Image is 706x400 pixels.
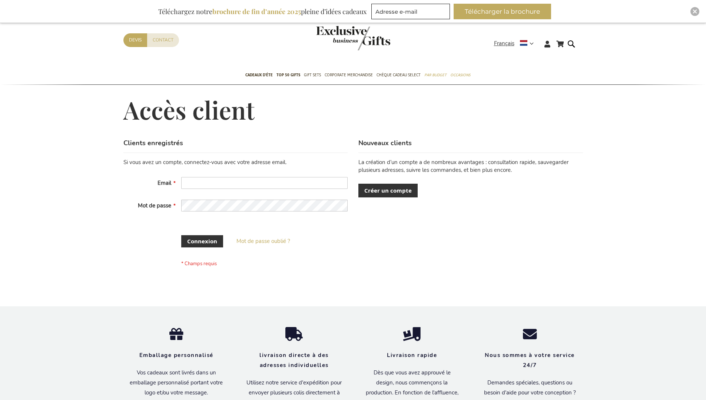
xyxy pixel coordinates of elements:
input: Adresse e-mail [371,4,450,19]
strong: Nous sommes à votre service 24/7 [485,351,575,369]
p: La création d’un compte a de nombreux avantages : consultation rapide, sauvegarder plusieurs adre... [358,159,583,174]
a: Gift Sets [304,66,321,85]
a: Par budget [424,66,447,85]
span: Mot de passe [138,202,171,209]
a: Contact [147,33,179,47]
div: Si vous avez un compte, connectez-vous avec votre adresse email. [123,159,348,166]
a: Devis [123,33,147,47]
span: Occasions [450,71,470,79]
span: Français [494,39,514,48]
strong: Livraison rapide [387,351,437,359]
form: marketing offers and promotions [371,4,452,21]
span: Accès client [123,94,255,126]
a: Mot de passe oublié ? [236,237,290,245]
span: Créer un compte [364,187,412,194]
img: Close [693,9,697,14]
span: Cadeaux D'Éte [245,71,273,79]
a: Créer un compte [358,184,418,197]
button: Connexion [181,235,223,247]
a: TOP 50 Gifts [276,66,300,85]
img: Exclusive Business gifts logo [316,26,390,50]
span: Email [158,179,171,187]
span: TOP 50 Gifts [276,71,300,79]
button: Télécharger la brochure [454,4,551,19]
a: Corporate Merchandise [325,66,373,85]
strong: Emballage personnalisé [139,351,213,359]
b: brochure de fin d’année 2025 [212,7,301,16]
div: Close [690,7,699,16]
strong: livraison directe à des adresses individuelles [259,351,329,369]
a: Cadeaux D'Éte [245,66,273,85]
span: Corporate Merchandise [325,71,373,79]
a: store logo [316,26,353,50]
strong: Nouveaux clients [358,139,412,147]
input: Email [181,177,348,189]
div: Téléchargez notre pleine d’idées cadeaux [155,4,370,19]
span: Chèque Cadeau Select [377,71,421,79]
span: Connexion [187,237,217,245]
p: Vos cadeaux sont livrés dans un emballage personnalisé portant votre logo et/ou votre message. [129,368,224,398]
strong: Clients enregistrés [123,139,183,147]
a: Chèque Cadeau Select [377,66,421,85]
a: Occasions [450,66,470,85]
span: Gift Sets [304,71,321,79]
span: Par budget [424,71,447,79]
